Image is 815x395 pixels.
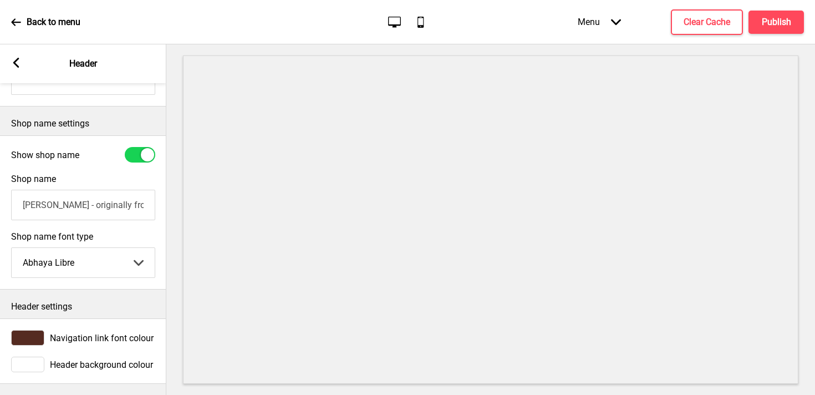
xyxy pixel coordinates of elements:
[762,16,791,28] h4: Publish
[50,359,153,370] span: Header background colour
[748,11,804,34] button: Publish
[11,231,155,242] label: Shop name font type
[11,301,155,313] p: Header settings
[11,150,79,160] label: Show shop name
[69,58,97,70] p: Header
[671,9,743,35] button: Clear Cache
[567,6,632,38] div: Menu
[11,118,155,130] p: Shop name settings
[11,357,155,372] div: Header background colour
[27,16,80,28] p: Back to menu
[11,7,80,37] a: Back to menu
[11,330,155,346] div: Navigation link font colour
[11,174,56,184] label: Shop name
[50,333,154,343] span: Navigation link font colour
[684,16,730,28] h4: Clear Cache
